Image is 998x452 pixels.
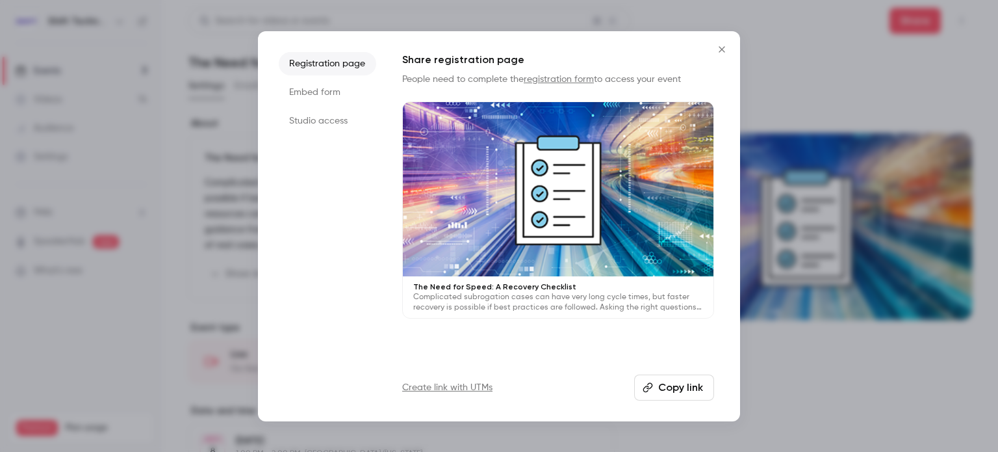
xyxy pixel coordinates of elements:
[279,109,376,133] li: Studio access
[413,282,703,292] p: The Need for Speed: A Recovery Checklist
[279,52,376,75] li: Registration page
[709,36,735,62] button: Close
[402,381,493,394] a: Create link with UTMs
[524,75,594,84] a: registration form
[279,81,376,104] li: Embed form
[402,73,714,86] p: People need to complete the to access your event
[402,52,714,68] h1: Share registration page
[402,101,714,319] a: The Need for Speed: A Recovery ChecklistComplicated subrogation cases can have very long cycle ti...
[413,292,703,313] p: Complicated subrogation cases can have very long cycle times, but faster recovery is possible if ...
[634,375,714,401] button: Copy link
